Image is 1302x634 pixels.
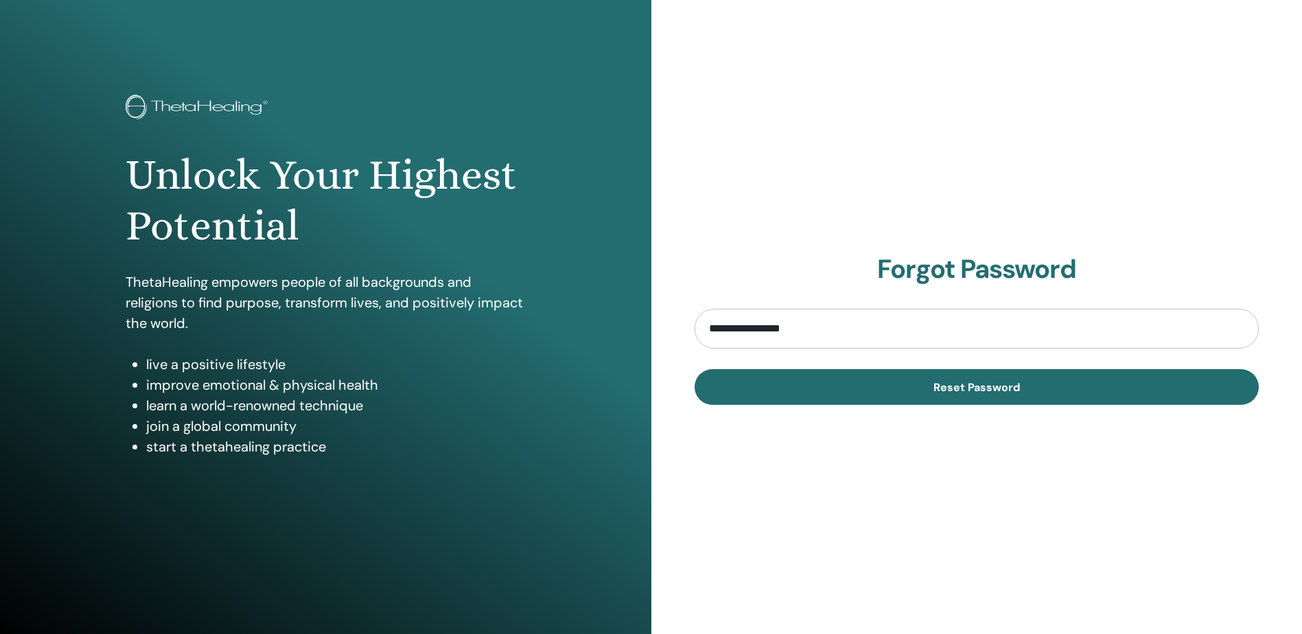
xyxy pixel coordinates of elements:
[146,416,525,436] li: join a global community
[126,150,525,252] h1: Unlock Your Highest Potential
[933,380,1020,395] span: Reset Password
[695,254,1259,285] h2: Forgot Password
[146,354,525,375] li: live a positive lifestyle
[126,272,525,333] p: ThetaHealing empowers people of all backgrounds and religions to find purpose, transform lives, a...
[695,369,1259,405] button: Reset Password
[146,375,525,395] li: improve emotional & physical health
[146,395,525,416] li: learn a world-renowned technique
[146,436,525,457] li: start a thetahealing practice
